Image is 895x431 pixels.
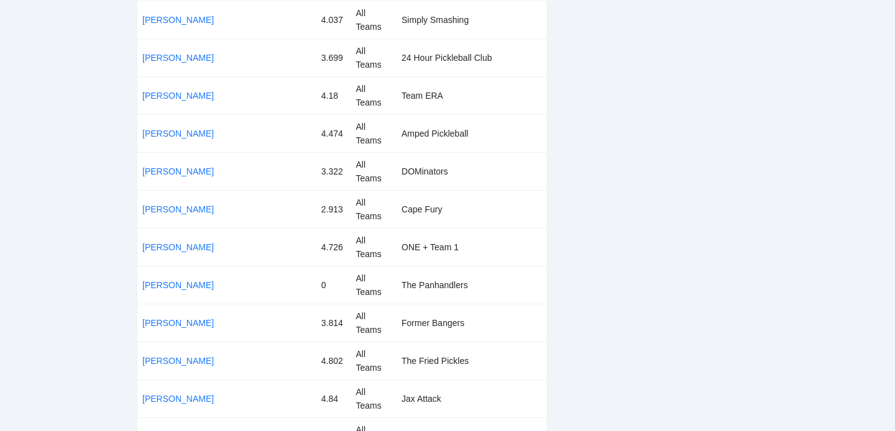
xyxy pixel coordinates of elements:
td: 4.18 [316,77,351,115]
td: 24 Hour Pickleball Club [397,39,547,77]
td: Simply Smashing [397,1,547,39]
td: All Teams [351,39,397,77]
td: 4.84 [316,380,351,418]
td: 4.037 [316,1,351,39]
td: All Teams [351,342,397,380]
td: 3.322 [316,153,351,191]
a: [PERSON_NAME] [142,356,214,366]
td: All Teams [351,1,397,39]
td: ONE + Team 1 [397,229,547,266]
td: Amped Pickleball [397,115,547,153]
td: All Teams [351,115,397,153]
td: Team ERA [397,77,547,115]
td: Jax Attack [397,380,547,418]
td: 3.699 [316,39,351,77]
td: All Teams [351,153,397,191]
a: [PERSON_NAME] [142,53,214,63]
a: [PERSON_NAME] [142,129,214,138]
td: 4.802 [316,342,351,380]
a: [PERSON_NAME] [142,91,214,101]
td: All Teams [351,304,397,342]
td: The Fried Pickles [397,342,547,380]
a: [PERSON_NAME] [142,204,214,214]
a: [PERSON_NAME] [142,318,214,328]
a: [PERSON_NAME] [142,242,214,252]
td: 3.814 [316,304,351,342]
td: All Teams [351,77,397,115]
td: 4.726 [316,229,351,266]
td: Former Bangers [397,304,547,342]
td: 2.913 [316,191,351,229]
td: The Panhandlers [397,266,547,304]
a: [PERSON_NAME] [142,166,214,176]
a: [PERSON_NAME] [142,15,214,25]
td: All Teams [351,266,397,304]
td: 4.474 [316,115,351,153]
td: All Teams [351,380,397,418]
a: [PERSON_NAME] [142,394,214,404]
td: All Teams [351,191,397,229]
a: [PERSON_NAME] [142,280,214,290]
td: DOMinators [397,153,547,191]
td: All Teams [351,229,397,266]
td: 0 [316,266,351,304]
td: Cape Fury [397,191,547,229]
